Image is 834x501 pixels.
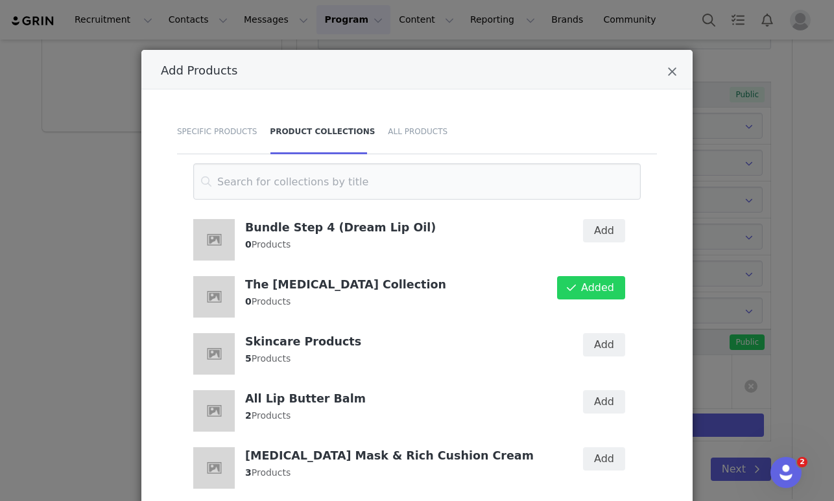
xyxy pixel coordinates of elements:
[161,64,237,77] span: Add Products
[193,276,235,318] img: placeholder-square.jpeg
[245,296,252,307] strong: 0
[381,109,447,154] div: All Products
[557,276,625,299] button: Added
[245,239,252,250] strong: 0
[245,333,551,349] h4: Skincare Products
[583,447,625,471] button: Add
[583,333,625,356] button: Add
[583,219,625,242] button: Add
[667,65,677,81] button: Close
[193,447,235,489] img: placeholder-square.jpeg
[245,467,252,478] strong: 3
[245,390,551,423] div: Products
[245,390,551,406] h4: All Lip Butter Balm
[245,447,551,480] div: Products
[583,390,625,414] button: Add
[193,163,641,200] input: Search for collections by title
[193,390,235,432] img: placeholder-square.jpeg
[245,276,551,309] div: Products
[581,280,614,296] span: Added
[245,410,252,421] strong: 2
[177,109,263,154] div: Specific Products
[193,219,235,261] img: placeholder-square.jpeg
[245,333,551,366] div: Products
[245,219,551,251] div: Products
[797,457,807,467] span: 2
[263,109,381,154] div: Product Collections
[770,457,802,488] iframe: Intercom live chat
[245,219,551,235] h4: Bundle Step 4 (Dream Lip Oil)
[245,353,252,364] strong: 5
[245,447,551,463] h4: [MEDICAL_DATA] Mask & Rich Cushion Cream
[245,276,551,292] h4: The [MEDICAL_DATA] Collection
[193,333,235,375] img: placeholder-square.jpeg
